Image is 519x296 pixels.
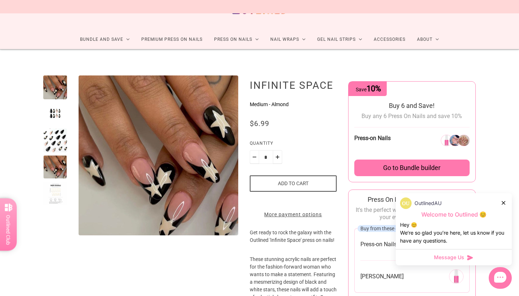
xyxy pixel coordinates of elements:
[400,221,507,245] div: Hey 😊 We‘re so glad you’re here, let us know if you have any questions.
[250,175,337,192] button: Add to cart
[250,229,337,256] p: Get ready to rock the galaxy with the Outlined 'Infinite Space' press on nails!
[356,206,468,221] span: It's the perfect way to add a touch of style to your everyday look! 💅✨
[368,196,456,203] span: Press On Nails Basic Starter Kit
[74,30,136,49] a: Bundle and Save
[414,199,442,207] p: OutlinedAU
[250,211,337,218] a: More payment options
[360,273,404,280] span: [PERSON_NAME]
[434,254,464,261] span: Message Us
[368,30,411,49] a: Accessories
[361,113,462,119] span: Buy any 6 Press On Nails and save 10%
[383,164,440,172] span: Go to Bundle builder
[250,79,337,91] h1: Infinite Space
[389,102,435,109] span: Buy 6 and Save!
[273,150,282,164] button: Plus
[208,30,265,49] a: Press On Nails
[265,30,311,49] a: Nail Wraps
[411,30,445,49] a: About
[356,87,381,92] span: Save
[79,75,238,235] img: Infinite Space - Press On Nails
[449,269,463,284] img: 269291651152-0
[400,211,507,218] p: Welcome to Outlined 😊
[250,140,337,150] label: Quantity
[136,30,208,49] a: Premium Press On Nails
[250,150,259,164] button: Minus
[311,30,368,49] a: Gel Nail Strips
[354,135,391,142] span: Press-on Nails
[250,101,337,108] p: Medium - Almond
[250,119,269,128] span: $6.99
[79,75,238,235] modal-trigger: Enlarge product image
[400,197,412,209] img: data:image/png;base64,iVBORw0KGgoAAAANSUhEUgAAACQAAAAkCAYAAADhAJiYAAAAAXNSR0IArs4c6QAAAERlWElmTU0...
[360,240,397,248] span: Press-on Nails
[367,84,381,93] span: 10%
[360,225,419,231] span: Buy from these collections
